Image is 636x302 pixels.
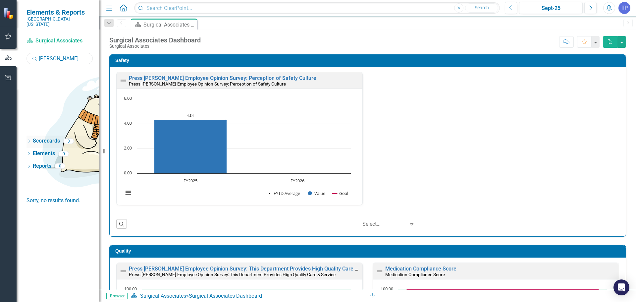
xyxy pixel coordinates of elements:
[124,286,137,292] text: 100.00
[154,99,298,174] g: Value, series 2 of 3. Bar series with 2 bars.
[143,21,195,29] div: Surgical Associates Dashboard
[189,293,262,299] div: Surgical Associates Dashboard
[33,150,55,157] a: Elements
[376,267,384,275] img: Not Defined
[519,2,583,14] button: Sept-25
[115,249,622,254] h3: Quality
[120,95,354,203] svg: Interactive chart
[187,113,194,118] text: 4.34
[189,118,192,121] g: FYTD Average, series 1 of 3. Line with 2 data points.
[291,178,304,184] text: FY2026
[33,162,51,170] a: Reports
[154,119,227,173] path: FY2025, 4.34. Value.
[26,64,225,197] img: No results found
[26,8,93,16] span: Elements & Reports
[33,137,60,145] a: Scorecards
[134,2,500,14] input: Search ClearPoint...
[618,2,630,14] button: TP
[308,190,325,196] button: Show Value
[119,267,127,275] img: Not Defined
[465,3,498,13] button: Search
[129,272,336,277] small: Press [PERSON_NAME] Employee Opinion Survey: This Department Provides High Quality Care & Service
[129,75,316,81] a: Press [PERSON_NAME] Employee Opinion Survey: Perception of Safety Culture
[267,190,301,196] button: Show FYTD Average
[119,77,127,85] img: Not Defined
[193,289,195,291] g: Goal, series 3 of 3. Line with 2 data points.
[55,163,65,169] div: 0
[115,58,622,63] h3: Safety
[109,36,201,44] div: Surgical Associates Dashboard
[406,288,600,291] g: Goal, series 4 of 4. Line with 12 data points.
[385,266,456,272] a: Medication Compliance Score
[124,188,133,198] button: View chart menu, Chart
[124,170,132,176] text: 0.00
[58,151,69,156] div: 0
[124,120,132,126] text: 4.00
[333,190,348,196] button: Show Goal
[184,178,197,184] text: FY2025
[3,7,15,19] img: ClearPoint Strategy
[189,110,192,112] g: Goal, series 3 of 3. Line with 2 data points.
[26,16,93,27] small: [GEOGRAPHIC_DATA][US_STATE]
[475,5,489,10] span: Search
[124,145,132,151] text: 2.00
[129,266,377,272] a: Press [PERSON_NAME] Employee Opinion Survey: This Department Provides High Quality Care & Service
[381,286,393,292] text: 100.00
[109,44,201,49] div: Surgical Associates
[385,272,445,277] small: Medication Compliance Score
[26,53,93,64] input: Search Below...
[140,293,186,299] a: Surgical Associates
[63,138,74,144] div: 3
[124,95,132,101] text: 6.00
[129,81,286,87] small: Press [PERSON_NAME] Employee Opinion Survey: Perception of Safety Culture
[521,4,580,12] div: Sept-25
[120,95,359,203] div: Chart. Highcharts interactive chart.
[26,37,93,45] a: Surgical Associates
[106,293,128,299] span: Browser
[131,292,363,300] div: »
[613,279,629,295] div: Open Intercom Messenger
